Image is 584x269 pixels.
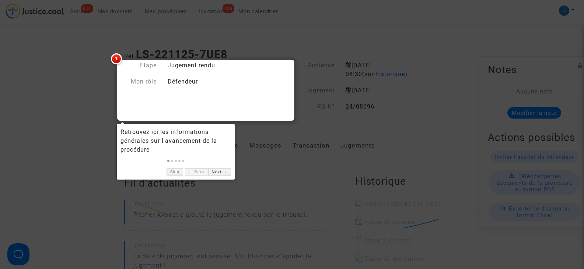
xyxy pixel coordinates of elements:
[162,77,292,86] div: Défendeur
[208,168,231,176] a: Next →
[167,168,183,176] a: Skip
[162,61,292,70] div: Jugement rendu
[185,168,208,176] a: ← Back
[119,61,162,70] div: Etape
[120,128,231,154] div: Retrouvez ici les informations générales sur l'avancement de la procédure
[111,53,122,64] span: 1
[119,77,162,86] div: Mon rôle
